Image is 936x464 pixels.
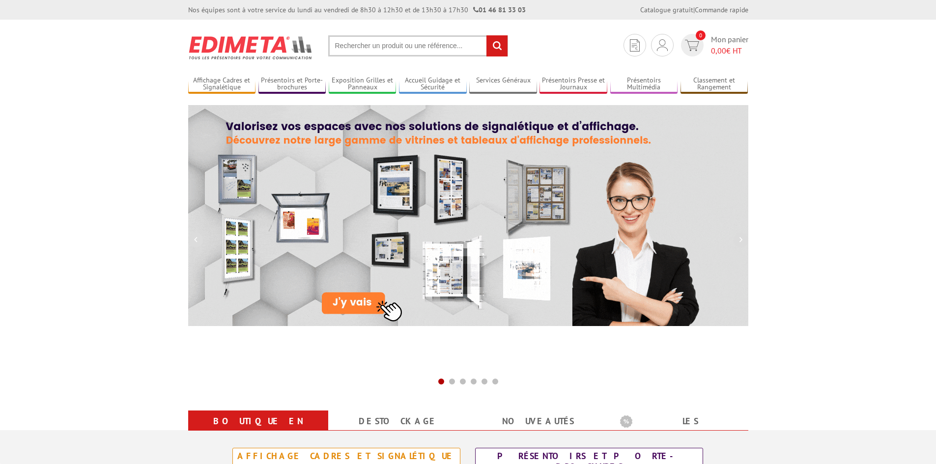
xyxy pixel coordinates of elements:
a: Services Généraux [469,76,537,92]
a: nouveautés [480,412,596,430]
input: Rechercher un produit ou une référence... [328,35,508,56]
span: Mon panier [711,34,748,56]
div: Nos équipes sont à votre service du lundi au vendredi de 8h30 à 12h30 et de 13h30 à 17h30 [188,5,526,15]
a: Présentoirs Multimédia [610,76,678,92]
a: Classement et Rangement [681,76,748,92]
img: devis rapide [630,39,640,52]
input: rechercher [486,35,508,56]
span: € HT [711,45,748,56]
strong: 01 46 81 33 03 [473,5,526,14]
a: Catalogue gratuit [640,5,693,14]
a: Présentoirs Presse et Journaux [539,76,607,92]
b: Les promotions [620,412,743,432]
img: devis rapide [685,40,699,51]
img: devis rapide [657,39,668,51]
a: Présentoirs et Porte-brochures [258,76,326,92]
span: 0,00 [711,46,726,55]
span: 0 [696,30,706,40]
a: Exposition Grilles et Panneaux [329,76,397,92]
a: Boutique en ligne [200,412,316,448]
a: Commande rapide [695,5,748,14]
div: | [640,5,748,15]
a: Destockage [340,412,456,430]
div: Affichage Cadres et Signalétique [235,451,457,462]
img: Présentoir, panneau, stand - Edimeta - PLV, affichage, mobilier bureau, entreprise [188,29,313,66]
a: Affichage Cadres et Signalétique [188,76,256,92]
a: devis rapide 0 Mon panier 0,00€ HT [679,34,748,56]
a: Les promotions [620,412,737,448]
a: Accueil Guidage et Sécurité [399,76,467,92]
